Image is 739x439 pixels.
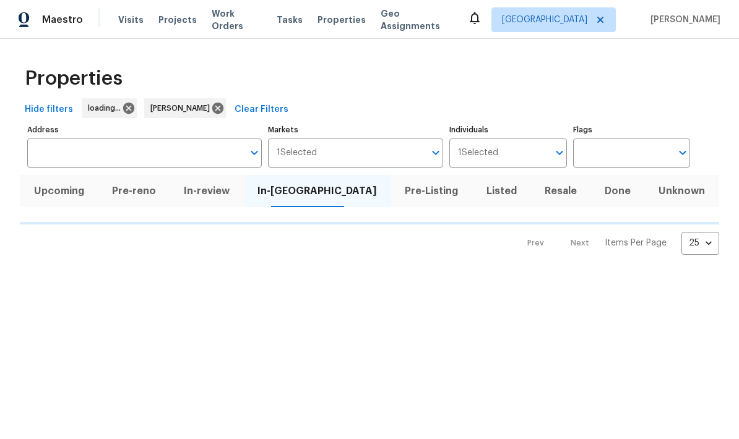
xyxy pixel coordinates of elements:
span: Unknown [652,182,712,200]
span: In-review [177,182,236,200]
label: Individuals [449,126,566,134]
span: Hide filters [25,102,73,117]
span: Clear Filters [235,102,288,117]
span: Projects [158,14,197,26]
span: Resale [538,182,583,200]
button: Open [551,144,568,161]
button: Open [427,144,444,161]
span: Geo Assignments [381,7,452,32]
span: [PERSON_NAME] [150,102,215,114]
span: Done [599,182,637,200]
span: [GEOGRAPHIC_DATA] [502,14,587,26]
span: Tasks [277,15,303,24]
span: Pre-reno [105,182,162,200]
button: Open [674,144,691,161]
span: Upcoming [27,182,90,200]
label: Flags [573,126,690,134]
span: In-[GEOGRAPHIC_DATA] [251,182,384,200]
div: loading... [82,98,137,118]
button: Clear Filters [230,98,293,121]
span: Properties [25,72,123,85]
nav: Pagination Navigation [516,232,719,255]
div: [PERSON_NAME] [144,98,226,118]
label: Address [27,126,262,134]
span: [PERSON_NAME] [646,14,720,26]
span: Work Orders [212,7,262,32]
span: Visits [118,14,144,26]
button: Hide filters [20,98,78,121]
span: 1 Selected [458,148,498,158]
div: 25 [681,227,719,259]
label: Markets [268,126,444,134]
p: Items Per Page [605,237,667,249]
span: 1 Selected [277,148,317,158]
span: Properties [318,14,366,26]
button: Open [246,144,263,161]
span: Maestro [42,14,83,26]
span: Listed [480,182,523,200]
span: Pre-Listing [399,182,465,200]
span: loading... [88,102,126,114]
